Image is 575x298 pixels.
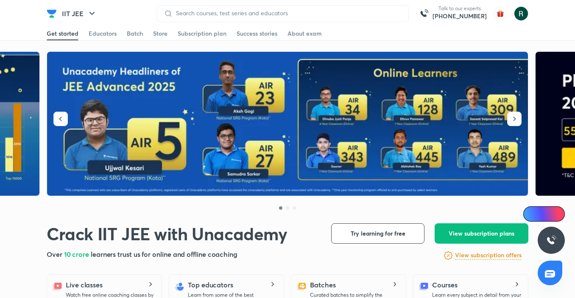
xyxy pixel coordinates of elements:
[64,250,91,259] span: 10 crore
[546,235,556,245] img: ttu
[287,27,322,40] a: About exam
[153,29,167,38] div: Store
[455,250,522,261] a: View subscription offers
[523,206,565,222] a: Ai Doubts
[416,5,433,22] img: call-us
[47,29,78,38] div: Get started
[178,29,226,38] div: Subscription plan
[47,223,287,244] h1: Crack IIT JEE with Unacademy
[188,280,233,290] h5: Top educators
[178,27,226,40] a: Subscription plan
[237,29,277,38] div: Success stories
[91,250,237,259] span: learners trust us for online and offline coaching
[537,211,560,217] span: Ai Doubts
[449,229,514,238] span: View subscription plans
[287,29,322,38] div: About exam
[173,10,402,17] input: Search courses, test series and educators
[528,211,535,217] img: Icon
[514,6,528,21] img: Ronak soni
[433,12,487,20] a: [PHONE_NUMBER]
[89,29,117,38] div: Educators
[47,8,57,19] img: Company Logo
[433,5,487,12] p: Talk to our experts
[66,280,103,290] h5: Live classes
[331,223,424,244] button: Try learning for free
[435,223,528,244] button: View subscription plans
[351,229,405,238] span: Try learning for free
[310,280,335,290] h5: Batches
[127,27,143,40] a: Batch
[47,250,64,259] span: Over
[432,280,457,290] h5: Courses
[127,29,143,38] div: Batch
[455,251,522,260] h6: View subscription offers
[57,5,102,22] button: IIT JEE
[47,27,78,40] a: Get started
[494,7,507,20] img: avatar
[153,27,167,40] a: Store
[89,27,117,40] a: Educators
[237,27,277,40] a: Success stories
